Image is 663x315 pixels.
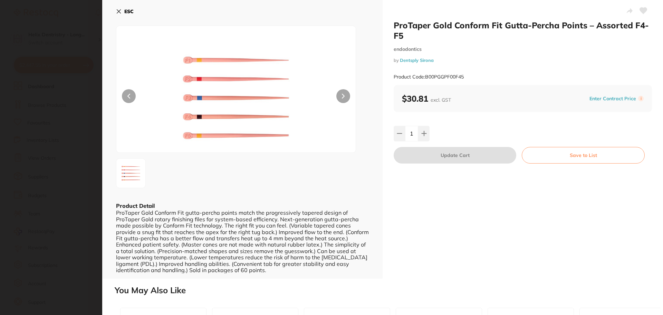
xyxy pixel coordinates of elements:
small: by [394,58,652,63]
small: endodontics [394,46,652,52]
b: ESC [124,8,134,15]
img: LXBvaW50LmpwZw [118,161,143,186]
img: LXBvaW50LmpwZw [164,43,308,152]
div: ProTaper Gold Conform Fit gutta-percha points match the progressively tapered design of ProTaper ... [116,210,369,273]
a: Dentsply Sirona [400,57,434,63]
button: Enter Contract Price [587,95,638,102]
small: Product Code: B00PGGPF00F45 [394,74,464,80]
h2: ProTaper Gold Conform Fit Gutta-Percha Points – Assorted F4-F5 [394,20,652,41]
span: excl. GST [431,97,451,103]
button: ESC [116,6,134,17]
button: Save to List [522,147,645,164]
label: i [638,96,644,101]
b: Product Detail [116,202,155,209]
b: $30.81 [402,93,451,104]
button: Update Cart [394,147,516,164]
h2: You May Also Like [115,286,660,295]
